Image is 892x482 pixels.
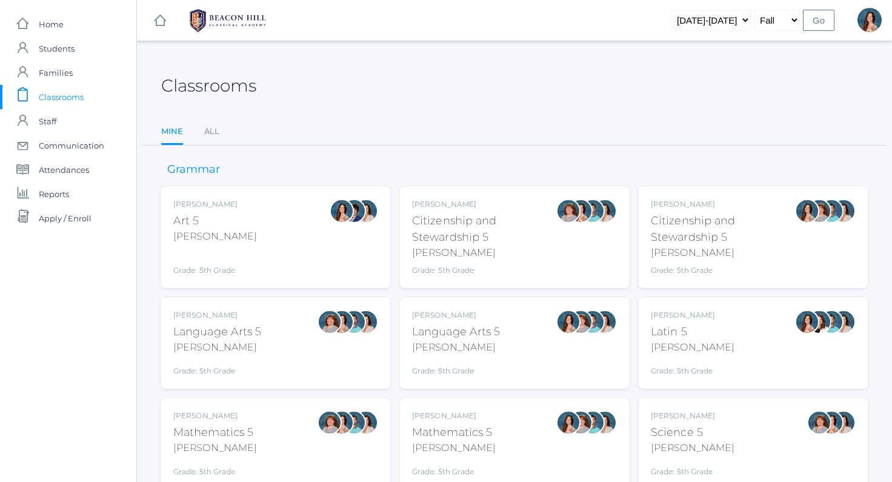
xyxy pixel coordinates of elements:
[651,441,734,455] div: [PERSON_NAME]
[173,410,257,421] div: [PERSON_NAME]
[556,310,581,334] div: Rebecca Salazar
[819,199,844,223] div: Westen Taylor
[182,5,273,36] img: 1_BHCALogos-05.png
[831,410,856,435] div: Cari Burke
[568,199,593,223] div: Rebecca Salazar
[593,199,617,223] div: Cari Burke
[330,410,354,435] div: Rebecca Salazar
[173,249,257,276] div: Grade: 5th Grade
[412,310,501,321] div: [PERSON_NAME]
[651,410,734,421] div: [PERSON_NAME]
[173,213,257,229] div: Art 5
[39,61,73,85] span: Families
[173,310,262,321] div: [PERSON_NAME]
[412,199,556,210] div: [PERSON_NAME]
[412,441,496,455] div: [PERSON_NAME]
[581,410,605,435] div: Westen Taylor
[795,199,819,223] div: Rebecca Salazar
[807,199,831,223] div: Sarah Bence
[412,424,496,441] div: Mathematics 5
[39,182,69,206] span: Reports
[807,410,831,435] div: Sarah Bence
[651,265,795,276] div: Grade: 5th Grade
[581,199,605,223] div: Westen Taylor
[412,410,496,421] div: [PERSON_NAME]
[39,206,92,230] span: Apply / Enroll
[412,460,496,477] div: Grade: 5th Grade
[161,119,183,146] a: Mine
[803,10,834,31] input: Go
[412,246,556,260] div: [PERSON_NAME]
[651,460,734,477] div: Grade: 5th Grade
[412,340,501,355] div: [PERSON_NAME]
[173,360,262,377] div: Grade: 5th Grade
[593,310,617,334] div: Cari Burke
[330,310,354,334] div: Rebecca Salazar
[556,199,581,223] div: Sarah Bence
[173,460,257,477] div: Grade: 5th Grade
[651,360,734,377] div: Grade: 5th Grade
[173,340,262,355] div: [PERSON_NAME]
[412,324,501,340] div: Language Arts 5
[354,199,378,223] div: Cari Burke
[651,340,734,355] div: [PERSON_NAME]
[568,410,593,435] div: Sarah Bence
[318,410,342,435] div: Sarah Bence
[593,410,617,435] div: Cari Burke
[568,310,593,334] div: Sarah Bence
[412,265,556,276] div: Grade: 5th Grade
[831,199,856,223] div: Cari Burke
[412,360,501,377] div: Grade: 5th Grade
[173,199,257,210] div: [PERSON_NAME]
[651,246,795,260] div: [PERSON_NAME]
[342,199,366,223] div: Carolyn Sugimoto
[651,310,734,321] div: [PERSON_NAME]
[651,324,734,340] div: Latin 5
[581,310,605,334] div: Westen Taylor
[318,310,342,334] div: Sarah Bence
[795,310,819,334] div: Rebecca Salazar
[39,158,89,182] span: Attendances
[831,310,856,334] div: Cari Burke
[651,424,734,441] div: Science 5
[807,310,831,334] div: Teresa Deutsch
[651,213,795,246] div: Citizenship and Stewardship 5
[173,324,262,340] div: Language Arts 5
[39,36,75,61] span: Students
[173,424,257,441] div: Mathematics 5
[412,213,556,246] div: Citizenship and Stewardship 5
[39,85,84,109] span: Classrooms
[161,76,256,95] h2: Classrooms
[39,109,56,133] span: Staff
[556,410,581,435] div: Rebecca Salazar
[819,410,844,435] div: Rebecca Salazar
[173,229,257,244] div: [PERSON_NAME]
[39,133,104,158] span: Communication
[819,310,844,334] div: Westen Taylor
[354,310,378,334] div: Cari Burke
[354,410,378,435] div: Cari Burke
[161,164,226,176] h3: Grammar
[39,12,64,36] span: Home
[651,199,795,210] div: [PERSON_NAME]
[857,8,882,32] div: Rebecca Salazar
[204,119,219,144] a: All
[173,441,257,455] div: [PERSON_NAME]
[342,310,366,334] div: Westen Taylor
[342,410,366,435] div: Westen Taylor
[330,199,354,223] div: Rebecca Salazar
